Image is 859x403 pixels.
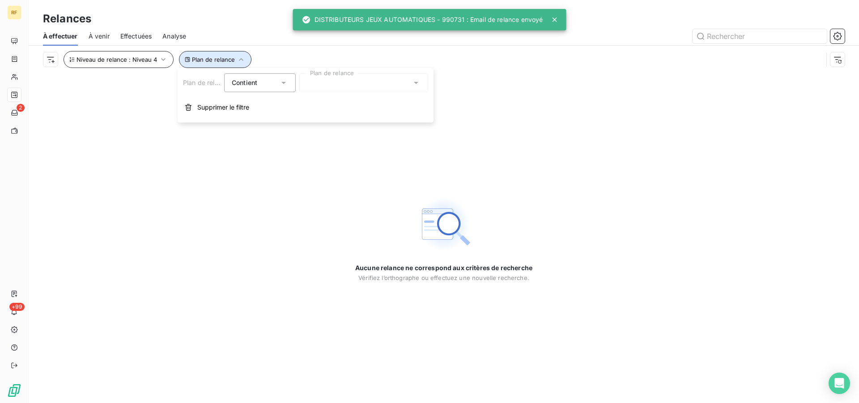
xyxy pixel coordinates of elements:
div: Open Intercom Messenger [829,373,850,394]
span: Vérifiez l’orthographe ou effectuez une nouvelle recherche. [358,274,529,281]
span: À effectuer [43,32,78,41]
span: Analyse [162,32,186,41]
img: Empty state [415,195,472,253]
span: Plan de relance [192,56,235,63]
div: RF [7,5,21,20]
span: Aucune relance ne correspond aux critères de recherche [355,263,532,272]
button: Plan de relance [179,51,251,68]
span: Supprimer le filtre [197,103,249,112]
span: Plan de relance [183,79,229,86]
span: Effectuées [120,32,152,41]
button: Supprimer le filtre [178,98,434,117]
input: Rechercher [693,29,827,43]
span: À venir [89,32,110,41]
div: DISTRIBUTEURS JEUX AUTOMATIQUES - 990731 : Email de relance envoyé [302,12,543,28]
span: +99 [9,303,25,311]
span: Niveau de relance : Niveau 4 [77,56,157,63]
span: 2 [17,104,25,112]
img: Logo LeanPay [7,383,21,398]
button: Niveau de relance : Niveau 4 [64,51,174,68]
h3: Relances [43,11,91,27]
span: Contient [232,79,257,86]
